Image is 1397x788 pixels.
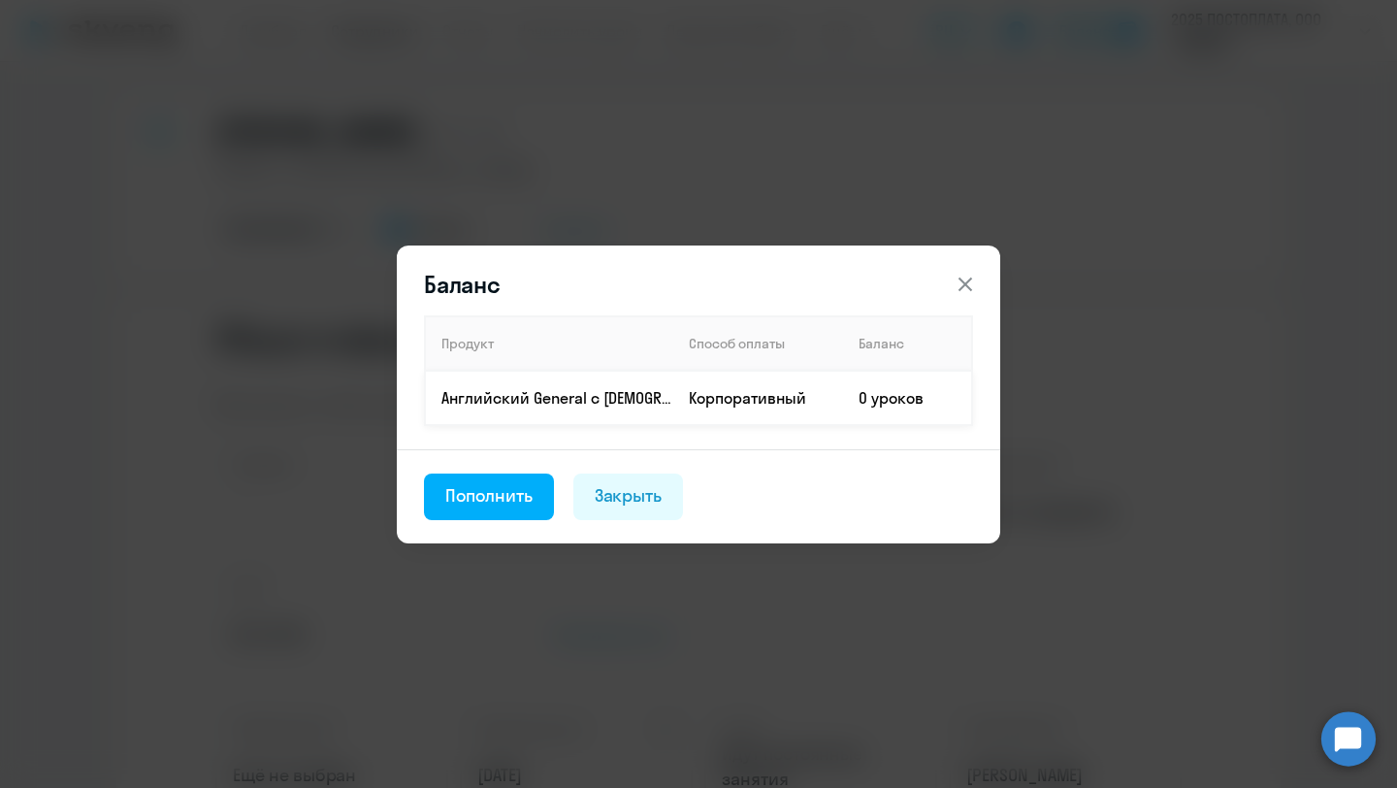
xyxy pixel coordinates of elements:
header: Баланс [397,269,1000,300]
div: Пополнить [445,483,533,509]
td: 0 уроков [843,371,972,425]
th: Продукт [425,316,673,371]
button: Закрыть [573,474,684,520]
td: Корпоративный [673,371,843,425]
th: Способ оплаты [673,316,843,371]
button: Пополнить [424,474,554,520]
p: Английский General с [DEMOGRAPHIC_DATA] преподавателем [441,387,672,409]
div: Закрыть [595,483,663,509]
th: Баланс [843,316,972,371]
